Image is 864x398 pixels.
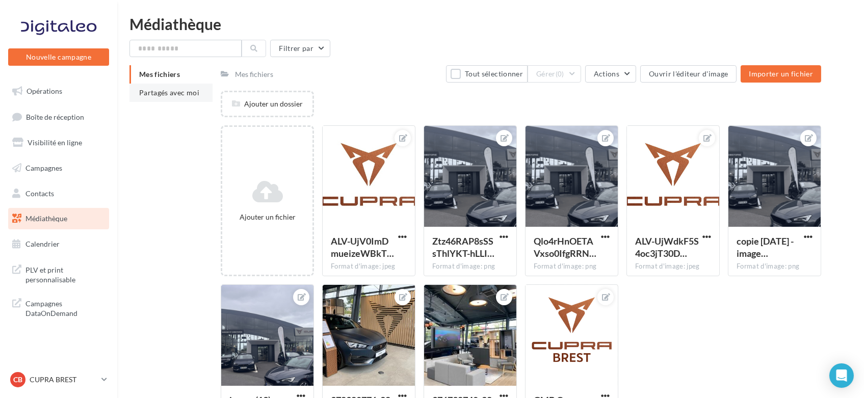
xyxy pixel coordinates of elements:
[6,208,111,229] a: Médiathèque
[28,138,82,147] span: Visibilité en ligne
[270,40,330,57] button: Filtrer par
[6,293,111,323] a: Campagnes DataOnDemand
[737,262,813,271] div: Format d'image: png
[139,88,199,97] span: Partagés avec moi
[30,375,97,385] p: CUPRA BREST
[635,235,699,259] span: ALV-UjWdkF5S4oc3jT30DwdQI4OGRQ4OhxZMD6YBFydxufu4cNc44vU
[25,297,105,319] span: Campagnes DataOnDemand
[585,65,636,83] button: Actions
[6,132,111,153] a: Visibilité en ligne
[226,212,308,222] div: Ajouter un fichier
[432,262,508,271] div: Format d'image: png
[27,87,62,95] span: Opérations
[25,240,60,248] span: Calendrier
[8,370,109,389] a: CB CUPRA BREST
[8,48,109,66] button: Nouvelle campagne
[6,81,111,102] a: Opérations
[25,214,67,223] span: Médiathèque
[13,375,22,385] span: CB
[528,65,581,83] button: Gérer(0)
[25,263,105,285] span: PLV et print personnalisable
[235,69,273,79] div: Mes fichiers
[331,235,394,259] span: ALV-UjV0ImDmueizeWBkTHVC0Ev0vEnyhUZ5C_My58XQxVqoWn-52PFC
[222,99,312,109] div: Ajouter un dossier
[446,65,528,83] button: Tout sélectionner
[6,106,111,128] a: Boîte de réception
[331,262,407,271] div: Format d'image: jpeg
[6,233,111,255] a: Calendrier
[749,69,813,78] span: Importer un fichier
[26,112,84,121] span: Boîte de réception
[25,164,62,172] span: Campagnes
[25,189,54,197] span: Contacts
[139,70,180,78] span: Mes fichiers
[6,157,111,179] a: Campagnes
[594,69,619,78] span: Actions
[556,70,564,78] span: (0)
[635,262,711,271] div: Format d'image: jpeg
[737,235,794,259] span: copie 08-07-2025 - image (19)
[534,235,596,259] span: Qlo4rHnOETAVxso0IfgRRNDgV8n8pOgN9uHBkKRdmB11yOa5kt05bZmR5epJ2oJqrQpBcW9IOlR9Ct6Qfw=s0
[6,259,111,289] a: PLV et print personnalisable
[432,235,494,259] span: Ztz46RAP8sSSsThlYKT-hLLIaR5b5fE62HT7URVzpJzuWmQwkZgTz1TA1CrFCdBHi1bt9XAK2M460PWkVg=s0
[741,65,821,83] button: Importer un fichier
[829,363,854,388] div: Open Intercom Messenger
[534,262,610,271] div: Format d'image: png
[6,183,111,204] a: Contacts
[129,16,852,32] div: Médiathèque
[640,65,737,83] button: Ouvrir l'éditeur d'image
